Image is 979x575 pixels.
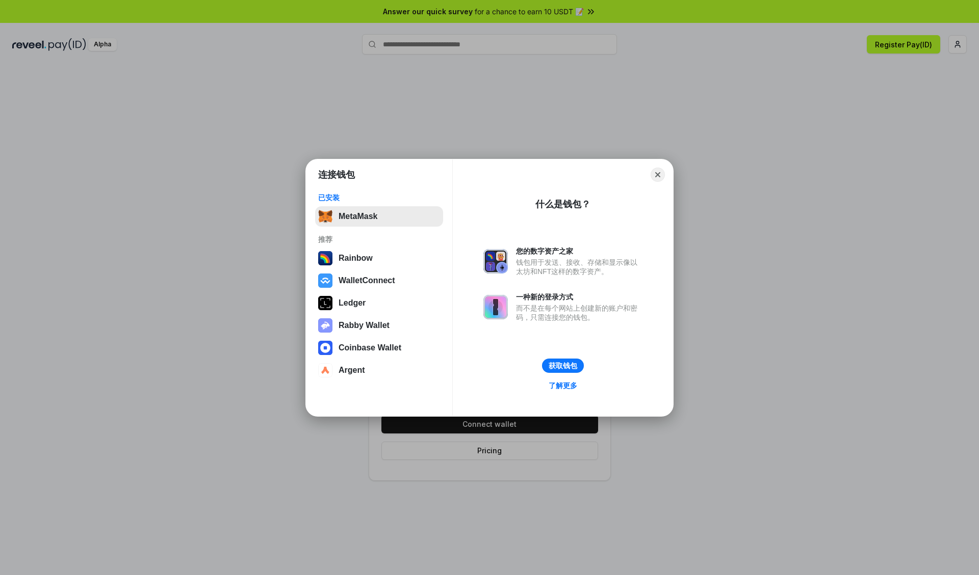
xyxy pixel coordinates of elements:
[315,206,443,227] button: MetaMask
[339,366,365,375] div: Argent
[339,298,366,308] div: Ledger
[318,318,332,333] img: svg+xml,%3Csvg%20xmlns%3D%22http%3A%2F%2Fwww.w3.org%2F2000%2Fsvg%22%20fill%3D%22none%22%20viewBox...
[339,254,373,263] div: Rainbow
[315,248,443,268] button: Rainbow
[318,209,332,224] img: svg+xml,%3Csvg%20fill%3D%22none%22%20height%3D%2233%22%20viewBox%3D%220%200%2035%2033%22%20width%...
[549,361,577,370] div: 获取钱包
[483,295,508,319] img: svg+xml,%3Csvg%20xmlns%3D%22http%3A%2F%2Fwww.w3.org%2F2000%2Fsvg%22%20fill%3D%22none%22%20viewBox...
[318,251,332,265] img: svg+xml,%3Csvg%20width%3D%22120%22%20height%3D%22120%22%20viewBox%3D%220%200%20120%20120%22%20fil...
[339,343,401,352] div: Coinbase Wallet
[339,212,377,221] div: MetaMask
[318,363,332,377] img: svg+xml,%3Csvg%20width%3D%2228%22%20height%3D%2228%22%20viewBox%3D%220%200%2028%2028%22%20fill%3D...
[651,168,665,182] button: Close
[542,359,584,373] button: 获取钱包
[516,247,642,256] div: 您的数字资产之家
[516,292,642,302] div: 一种新的登录方式
[315,315,443,336] button: Rabby Wallet
[318,341,332,355] img: svg+xml,%3Csvg%20width%3D%2228%22%20height%3D%2228%22%20viewBox%3D%220%200%2028%2028%22%20fill%3D...
[339,276,395,285] div: WalletConnect
[535,198,590,210] div: 什么是钱包？
[318,193,440,202] div: 已安装
[516,304,642,322] div: 而不是在每个网站上创建新的账户和密码，只需连接您的钱包。
[549,381,577,390] div: 了解更多
[315,360,443,380] button: Argent
[318,296,332,310] img: svg+xml,%3Csvg%20xmlns%3D%22http%3A%2F%2Fwww.w3.org%2F2000%2Fsvg%22%20width%3D%2228%22%20height%3...
[315,293,443,313] button: Ledger
[516,258,642,276] div: 钱包用于发送、接收、存储和显示像以太坊和NFT这样的数字资产。
[543,379,583,392] a: 了解更多
[483,249,508,273] img: svg+xml,%3Csvg%20xmlns%3D%22http%3A%2F%2Fwww.w3.org%2F2000%2Fsvg%22%20fill%3D%22none%22%20viewBox...
[318,273,332,288] img: svg+xml,%3Csvg%20width%3D%2228%22%20height%3D%2228%22%20viewBox%3D%220%200%2028%2028%22%20fill%3D...
[318,169,355,181] h1: 连接钱包
[315,338,443,358] button: Coinbase Wallet
[339,321,390,330] div: Rabby Wallet
[315,270,443,291] button: WalletConnect
[318,235,440,244] div: 推荐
